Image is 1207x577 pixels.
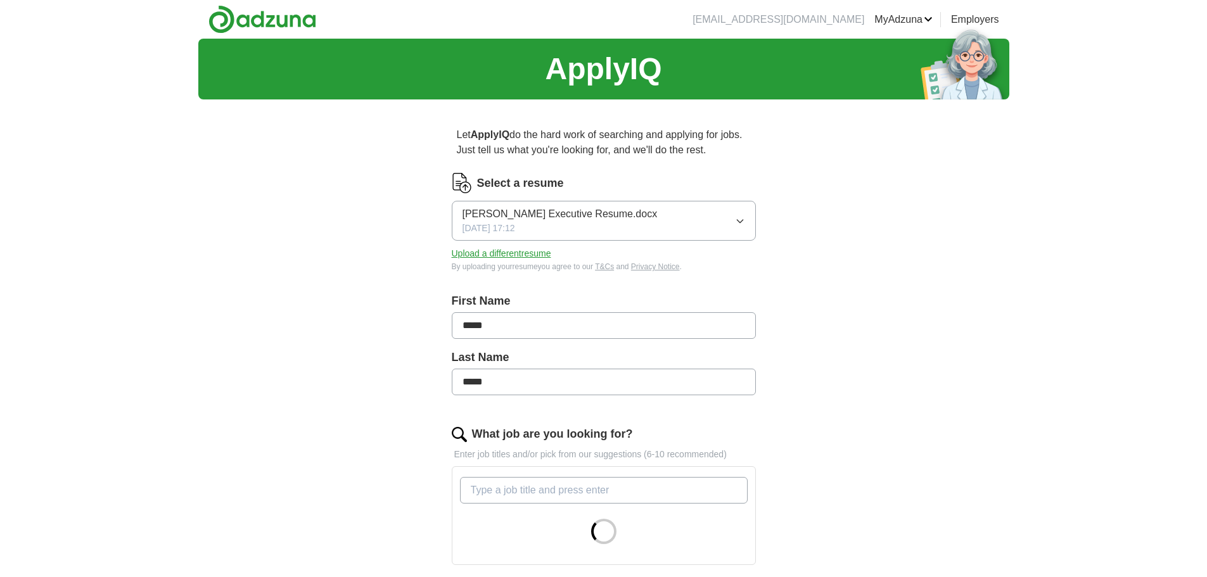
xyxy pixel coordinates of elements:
label: Last Name [452,349,756,366]
a: Privacy Notice [631,262,680,271]
p: Let do the hard work of searching and applying for jobs. Just tell us what you're looking for, an... [452,122,756,163]
img: Adzuna logo [208,5,316,34]
span: [PERSON_NAME] Executive Resume.docx [463,206,658,222]
strong: ApplyIQ [471,129,509,140]
label: What job are you looking for? [472,426,633,443]
a: Employers [951,12,999,27]
input: Type a job title and press enter [460,477,748,504]
button: [PERSON_NAME] Executive Resume.docx[DATE] 17:12 [452,201,756,241]
label: First Name [452,293,756,310]
button: Upload a differentresume [452,247,551,260]
p: Enter job titles and/or pick from our suggestions (6-10 recommended) [452,448,756,461]
label: Select a resume [477,175,564,192]
img: CV Icon [452,173,472,193]
div: By uploading your resume you agree to our and . [452,261,756,272]
li: [EMAIL_ADDRESS][DOMAIN_NAME] [693,12,864,27]
img: search.png [452,427,467,442]
span: [DATE] 17:12 [463,222,515,235]
a: MyAdzuna [874,12,933,27]
h1: ApplyIQ [545,46,661,92]
a: T&Cs [595,262,614,271]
